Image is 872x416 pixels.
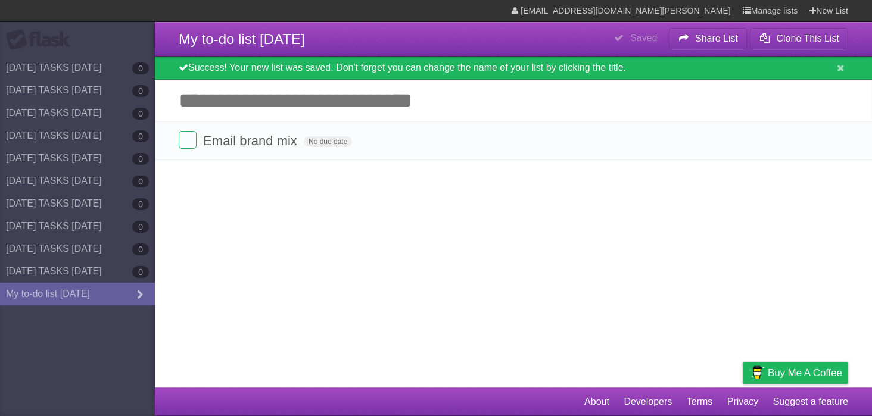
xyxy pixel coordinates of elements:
[132,130,149,142] b: 0
[132,266,149,278] b: 0
[132,85,149,97] b: 0
[132,176,149,187] b: 0
[669,28,748,49] button: Share List
[624,390,672,413] a: Developers
[132,221,149,233] b: 0
[773,390,848,413] a: Suggest a feature
[132,108,149,120] b: 0
[687,390,713,413] a: Terms
[776,33,839,43] b: Clone This List
[132,243,149,255] b: 0
[203,133,300,148] span: Email brand mix
[132,62,149,74] b: 0
[304,136,352,147] span: No due date
[768,362,842,383] span: Buy me a coffee
[750,28,848,49] button: Clone This List
[132,153,149,165] b: 0
[6,29,77,51] div: Flask
[749,362,765,383] img: Buy me a coffee
[179,131,197,149] label: Done
[743,362,848,384] a: Buy me a coffee
[179,31,305,47] span: My to-do list [DATE]
[132,198,149,210] b: 0
[584,390,609,413] a: About
[630,33,657,43] b: Saved
[695,33,738,43] b: Share List
[155,57,872,80] div: Success! Your new list was saved. Don't forget you can change the name of your list by clicking t...
[727,390,758,413] a: Privacy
